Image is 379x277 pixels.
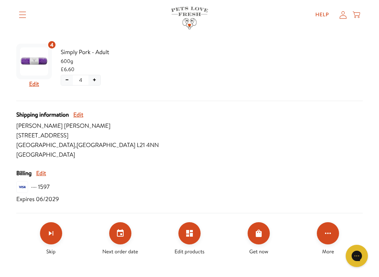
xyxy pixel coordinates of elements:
iframe: Gorgias live chat messenger [342,242,372,270]
span: More [322,247,334,256]
span: Expires 06/2029 [16,194,59,204]
button: Increase quantity [88,75,100,85]
span: Shipping information [16,110,69,120]
span: [STREET_ADDRESS] [16,131,363,140]
span: 4 [79,76,83,84]
span: Next order date [103,247,138,256]
span: [PERSON_NAME] [PERSON_NAME] [16,121,363,131]
img: Pets Love Fresh [171,7,208,29]
a: Help [309,7,335,22]
button: Order Now [248,222,270,244]
img: Simply Pork - Adult [20,47,48,76]
button: Decrease quantity [61,75,73,85]
span: ···· 1597 [31,182,50,192]
img: svg%3E [16,181,28,193]
button: Edit [36,168,46,178]
span: Edit products [174,247,204,256]
span: [GEOGRAPHIC_DATA] [16,150,363,160]
button: Skip subscription [40,222,62,244]
span: Simply Pork - Adult [61,47,184,57]
div: Make changes for subscription [16,222,363,256]
button: Edit [29,79,39,89]
div: Subscription product: Simply Pork - Adult [16,41,184,92]
div: 4 units of item: Simply Pork - Adult [47,40,56,49]
button: Set your next order date [109,222,131,244]
span: Get now [249,247,268,256]
summary: Translation missing: en.sections.header.menu [13,6,32,24]
span: Billing [16,168,31,178]
span: £6.60 [61,65,74,73]
span: [GEOGRAPHIC_DATA] , [GEOGRAPHIC_DATA] L21 4NN [16,140,363,150]
span: 600g [61,57,184,65]
button: Edit products [178,222,201,244]
span: 4 [50,41,54,49]
button: Edit [73,110,83,120]
span: Skip [46,247,56,256]
button: Click for more options [317,222,339,244]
